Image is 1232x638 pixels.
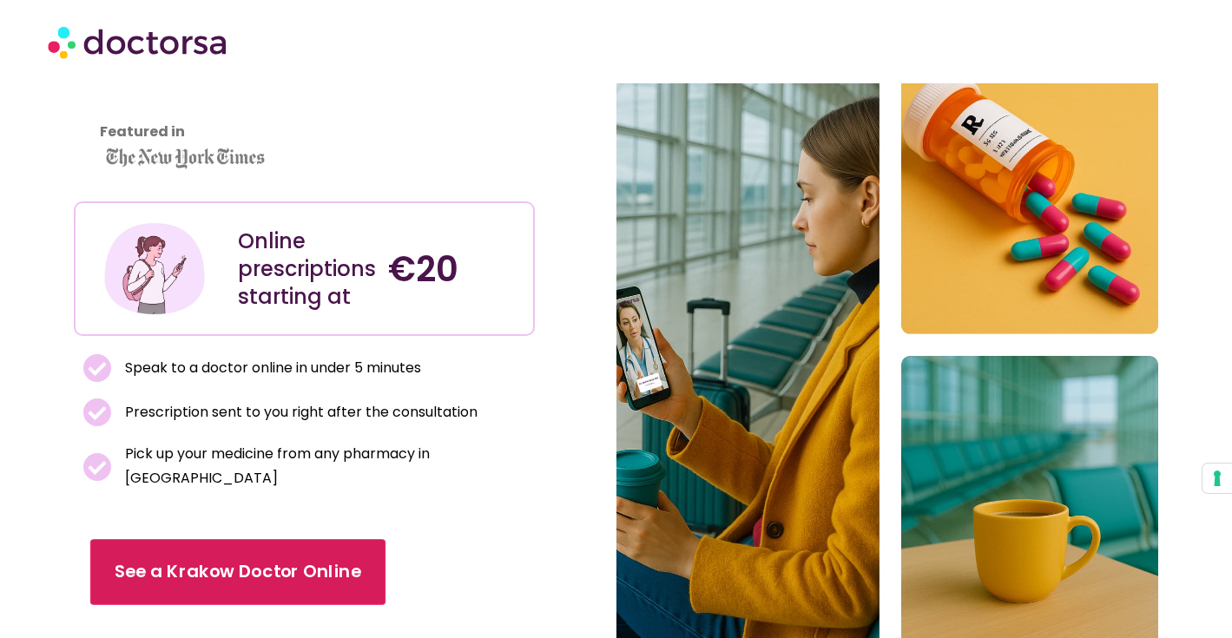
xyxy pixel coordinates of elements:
[82,108,526,128] iframe: Customer reviews powered by Trustpilot
[121,356,421,380] span: Speak to a doctor online in under 5 minutes
[102,216,208,322] img: Illustration depicting a young woman in a casual outfit, engaged with her smartphone. She has a p...
[90,539,385,605] a: See a Krakow Doctor Online
[1202,464,1232,493] button: Your consent preferences for tracking technologies
[388,248,520,290] h4: €20
[238,227,370,311] div: Online prescriptions starting at
[100,122,185,141] strong: Featured in
[115,560,361,585] span: See a Krakow Doctor Online
[82,87,343,108] iframe: Customer reviews powered by Trustpilot
[121,400,478,424] span: Prescription sent to you right after the consultation
[121,442,525,490] span: Pick up your medicine from any pharmacy in [GEOGRAPHIC_DATA]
